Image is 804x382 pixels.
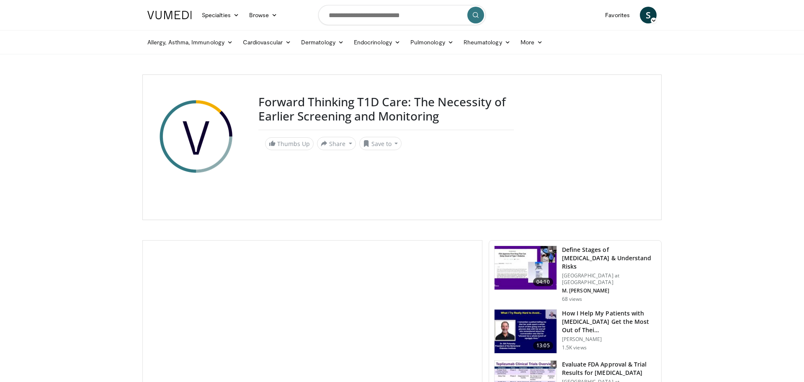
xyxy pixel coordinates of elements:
a: 04:10 Define Stages of [MEDICAL_DATA] & Understand Risks [GEOGRAPHIC_DATA] at [GEOGRAPHIC_DATA] M... [494,246,656,303]
span: 04:10 [533,278,553,286]
a: 13:05 How I Help My Patients with [MEDICAL_DATA] Get the Most Out of Thei… [PERSON_NAME] 1.5K views [494,309,656,354]
a: Rheumatology [459,34,515,51]
a: Endocrinology [349,34,405,51]
h3: Evaluate FDA Approval & Trial Results for [MEDICAL_DATA] [562,360,656,377]
h3: How I Help My Patients with [MEDICAL_DATA] Get the Most Out of Thei… [562,309,656,334]
h3: Forward Thinking T1D Care: The Necessity of Earlier Screening and Monitoring [258,95,514,123]
p: M. [PERSON_NAME] [562,287,656,294]
a: Dermatology [296,34,349,51]
a: Specialties [197,7,244,23]
span: 13:05 [533,341,553,350]
p: [PERSON_NAME] [562,336,656,343]
img: VuMedi Logo [147,11,192,19]
iframe: Advertisement [524,95,649,200]
img: aa85c27d-7148-43ad-a602-71b3cbde0b6b.150x105_q85_crop-smart_upscale.jpg [495,310,557,353]
p: [GEOGRAPHIC_DATA] at [GEOGRAPHIC_DATA] [562,272,656,286]
a: Favorites [600,7,635,23]
a: Thumbs Up [265,137,314,150]
a: Browse [244,7,283,23]
a: More [515,34,548,51]
h3: Define Stages of [MEDICAL_DATA] & Understand Risks [562,246,656,271]
button: Share [317,137,356,150]
a: Pulmonology [405,34,459,51]
img: 2c59e202-89db-48f5-8b6a-d5eae14bb23a.150x105_q85_crop-smart_upscale.jpg [495,246,557,290]
p: 1.5K views [562,344,587,351]
button: Save to [359,137,402,150]
input: Search topics, interventions [318,5,486,25]
a: S [640,7,657,23]
a: Allergy, Asthma, Immunology [142,34,238,51]
p: 68 views [562,296,582,303]
a: Cardiovascular [238,34,296,51]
